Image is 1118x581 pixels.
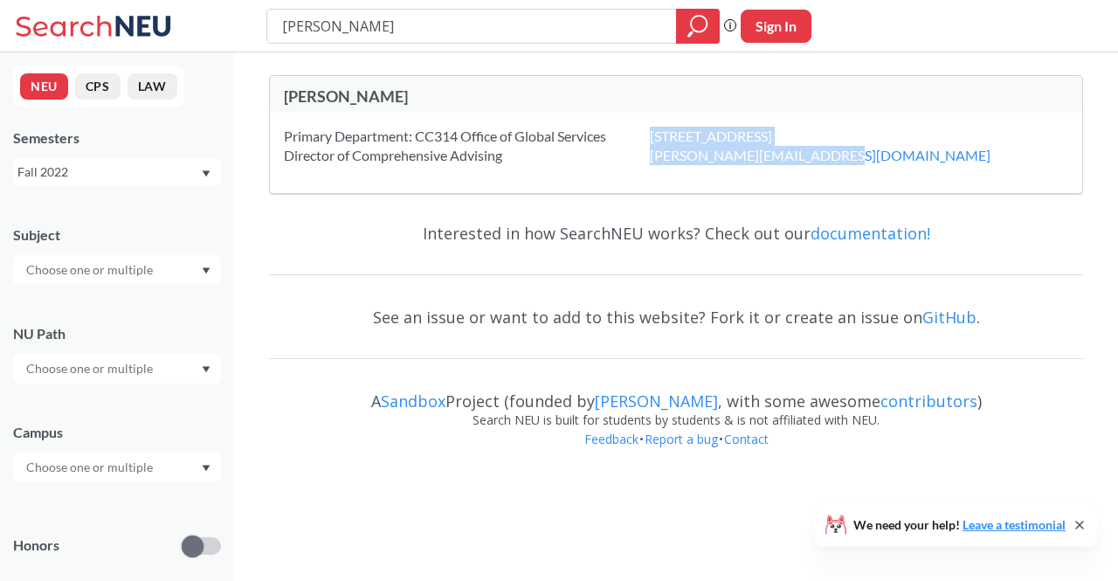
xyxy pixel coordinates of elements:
[880,391,977,412] a: contributors
[284,127,650,165] div: Primary Department: CC314 Office of Global Services Director of Comprehensive Advising
[963,517,1066,532] a: Leave a testimonial
[922,307,977,328] a: GitHub
[17,358,164,379] input: Choose one or multiple
[128,73,177,100] button: LAW
[202,366,210,373] svg: Dropdown arrow
[853,519,1066,531] span: We need your help!
[13,453,221,482] div: Dropdown arrow
[202,465,210,472] svg: Dropdown arrow
[644,431,719,447] a: Report a bug
[741,10,811,43] button: Sign In
[650,147,990,163] a: [PERSON_NAME][EMAIL_ADDRESS][DOMAIN_NAME]
[284,86,676,106] div: [PERSON_NAME]
[13,354,221,384] div: Dropdown arrow
[17,163,200,182] div: Fall 2022
[17,259,164,280] input: Choose one or multiple
[13,536,59,556] p: Honors
[13,423,221,442] div: Campus
[595,391,718,412] a: [PERSON_NAME]
[13,225,221,245] div: Subject
[75,73,121,100] button: CPS
[13,158,221,186] div: Fall 2022Dropdown arrow
[269,411,1083,430] div: Search NEU is built for students by students & is not affiliated with NEU.
[650,127,1034,165] div: [STREET_ADDRESS]
[723,431,769,447] a: Contact
[687,14,708,38] svg: magnifying glass
[269,292,1083,342] div: See an issue or want to add to this website? Fork it or create an issue on .
[280,11,664,41] input: Class, professor, course number, "phrase"
[13,324,221,343] div: NU Path
[583,431,639,447] a: Feedback
[13,128,221,148] div: Semesters
[811,223,930,244] a: documentation!
[17,457,164,478] input: Choose one or multiple
[381,391,445,412] a: Sandbox
[676,9,720,44] div: magnifying glass
[269,208,1083,259] div: Interested in how SearchNEU works? Check out our
[269,376,1083,411] div: A Project (founded by , with some awesome )
[202,267,210,274] svg: Dropdown arrow
[13,255,221,285] div: Dropdown arrow
[20,73,68,100] button: NEU
[269,430,1083,475] div: • •
[202,170,210,177] svg: Dropdown arrow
